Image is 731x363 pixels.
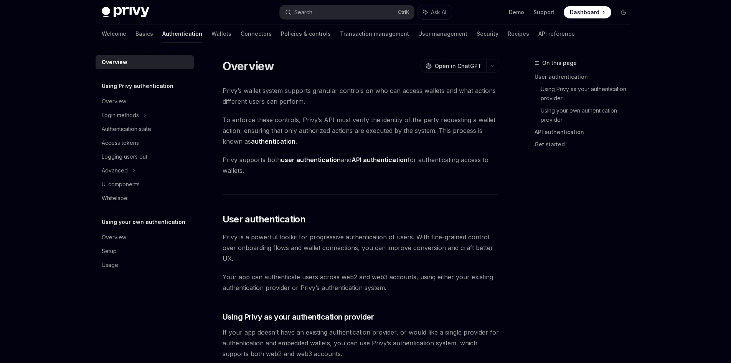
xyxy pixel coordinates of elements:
a: User authentication [535,71,636,83]
h5: Using Privy authentication [102,81,173,91]
span: On this page [542,58,577,68]
a: Authentication [162,25,202,43]
span: Privy’s wallet system supports granular controls on who can access wallets and what actions diffe... [223,85,499,107]
a: API authentication [535,126,636,138]
button: Open in ChatGPT [421,60,486,73]
a: Welcome [102,25,126,43]
div: Setup [102,247,117,256]
a: Setup [96,244,194,258]
div: Overview [102,233,126,242]
strong: authentication [251,138,295,145]
a: Recipes [508,25,529,43]
div: Access tokens [102,138,139,148]
a: Overview [96,94,194,108]
div: Logging users out [102,152,147,161]
a: Wallets [211,25,231,43]
div: Overview [102,58,127,67]
button: Ask AI [418,5,452,19]
span: Your app can authenticate users across web2 and web3 accounts, using either your existing authent... [223,272,499,293]
a: Authentication state [96,122,194,136]
h5: Using your own authentication [102,217,185,227]
div: Overview [102,97,126,106]
div: UI components [102,180,140,189]
a: Logging users out [96,150,194,164]
span: Privy supports both and for authenticating access to wallets. [223,154,499,176]
strong: API authentication [351,156,408,164]
div: Login methods [102,111,139,120]
span: Using Privy as your authentication provider [223,312,374,322]
a: Usage [96,258,194,272]
a: Using your own authentication provider [541,104,636,126]
div: Whitelabel [102,194,129,203]
h1: Overview [223,59,274,73]
a: Security [477,25,498,43]
button: Search...CtrlK [280,5,414,19]
span: Ctrl K [398,9,409,15]
div: Search... [294,8,316,17]
a: Using Privy as your authentication provider [541,83,636,104]
a: Transaction management [340,25,409,43]
a: Connectors [241,25,272,43]
a: Whitelabel [96,191,194,205]
a: Access tokens [96,136,194,150]
strong: user authentication [281,156,341,164]
button: Toggle dark mode [617,6,630,18]
div: Usage [102,260,118,270]
a: Overview [96,55,194,69]
a: Demo [509,8,524,16]
span: Ask AI [431,8,446,16]
img: dark logo [102,7,149,18]
div: Advanced [102,166,128,175]
span: To enforce these controls, Privy’s API must verify the identity of the party requesting a wallet ... [223,114,499,147]
span: Open in ChatGPT [435,62,482,70]
a: Support [533,8,554,16]
a: User management [418,25,467,43]
span: If your app doesn’t have an existing authentication provider, or would like a single provider for... [223,327,499,359]
span: User authentication [223,213,306,225]
a: UI components [96,177,194,191]
a: Policies & controls [281,25,331,43]
a: Get started [535,138,636,151]
a: Overview [96,230,194,244]
span: Dashboard [570,8,599,16]
span: Privy is a powerful toolkit for progressive authentication of users. With fine-grained control ov... [223,232,499,264]
a: Basics [135,25,153,43]
div: Authentication state [102,124,151,134]
a: Dashboard [564,6,611,18]
a: API reference [538,25,575,43]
